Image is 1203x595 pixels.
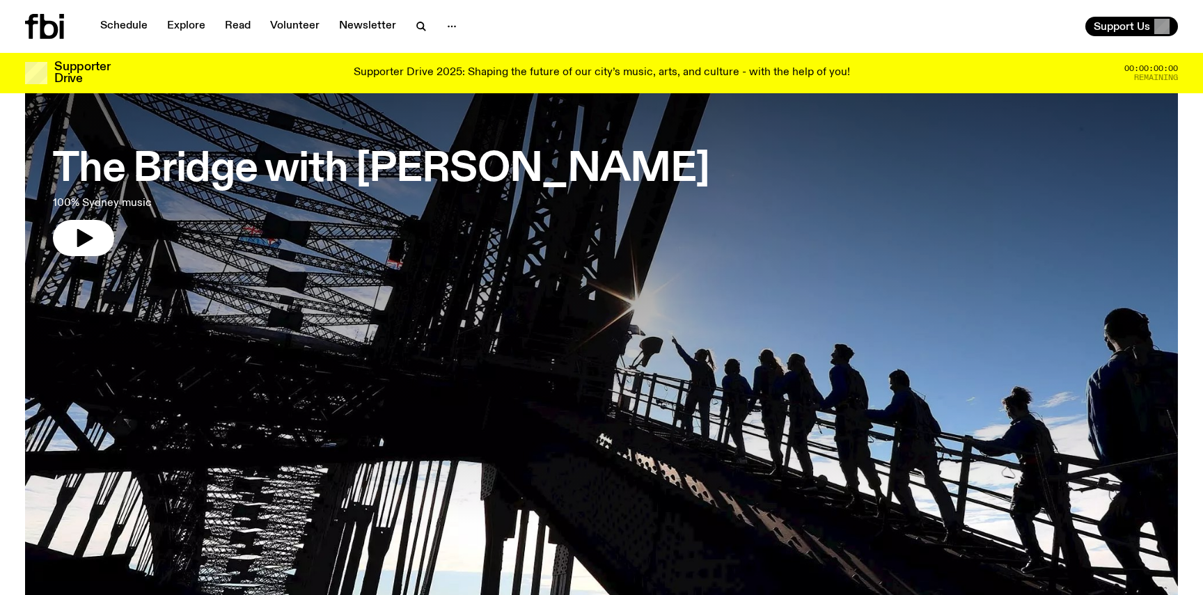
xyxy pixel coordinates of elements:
[262,17,328,36] a: Volunteer
[331,17,404,36] a: Newsletter
[159,17,214,36] a: Explore
[1085,17,1178,36] button: Support Us
[1094,20,1150,33] span: Support Us
[354,67,850,79] p: Supporter Drive 2025: Shaping the future of our city’s music, arts, and culture - with the help o...
[1124,65,1178,72] span: 00:00:00:00
[92,17,156,36] a: Schedule
[1134,74,1178,81] span: Remaining
[53,195,409,212] p: 100% Sydney music
[53,150,709,189] h3: The Bridge with [PERSON_NAME]
[53,136,709,256] a: The Bridge with [PERSON_NAME]100% Sydney music
[217,17,259,36] a: Read
[54,61,110,85] h3: Supporter Drive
